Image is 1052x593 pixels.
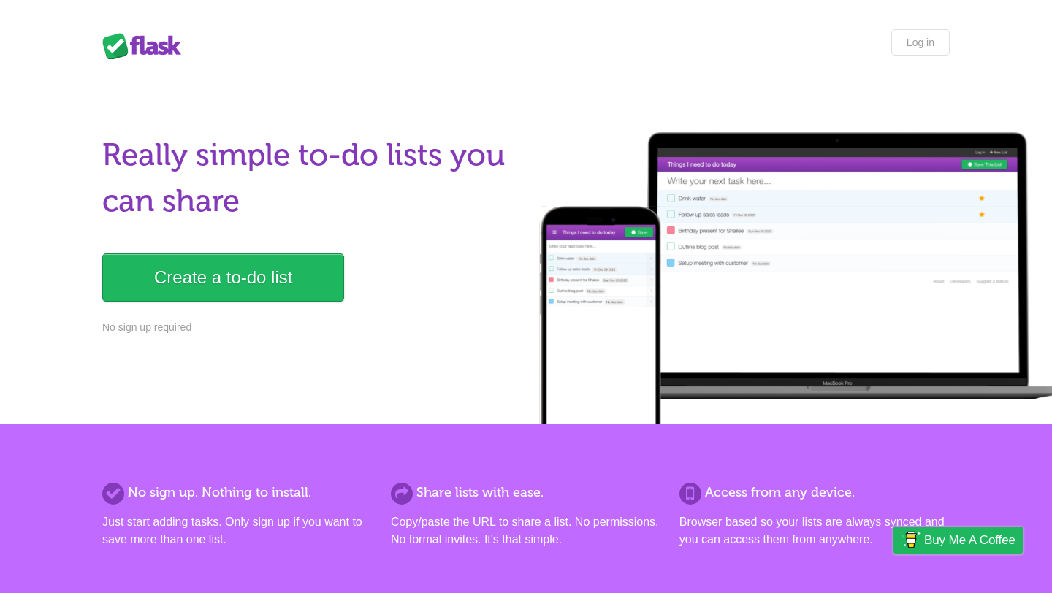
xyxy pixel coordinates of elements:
a: Log in [891,29,950,56]
span: Buy me a coffee [924,527,1015,553]
h2: Share lists with ease. [391,483,661,502]
div: Flask Lists [102,33,190,59]
img: Buy me a coffee [901,527,920,552]
a: Buy me a coffee [893,527,1023,554]
p: Copy/paste the URL to share a list. No permissions. No formal invites. It's that simple. [391,513,661,548]
p: Just start adding tasks. Only sign up if you want to save more than one list. [102,513,373,548]
a: Create a to-do list [102,253,344,302]
h2: Access from any device. [679,483,950,502]
p: Browser based so your lists are always synced and you can access them from anywhere. [679,513,950,548]
p: No sign up required [102,320,517,335]
h1: Really simple to-do lists you can share [102,132,517,224]
h2: No sign up. Nothing to install. [102,483,373,502]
